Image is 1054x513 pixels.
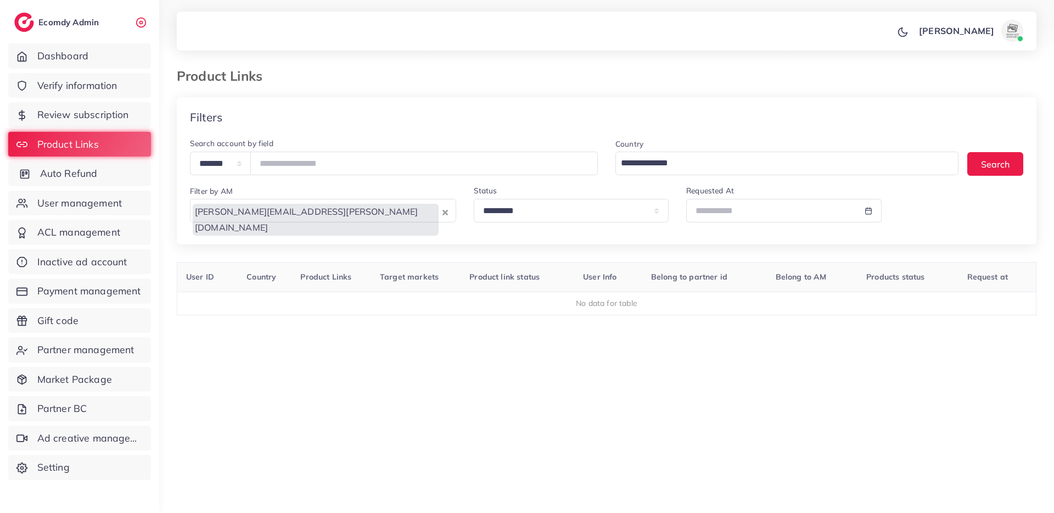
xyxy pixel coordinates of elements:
[37,79,117,93] span: Verify information
[8,73,151,98] a: Verify information
[617,154,944,172] input: Search for option
[8,132,151,157] a: Product Links
[183,298,1030,309] div: No data for table
[37,49,88,63] span: Dashboard
[8,278,151,304] a: Payment management
[190,110,222,124] h4: Filters
[474,185,497,196] label: Status
[8,396,151,421] a: Partner BC
[866,272,924,282] span: Products status
[8,367,151,392] a: Market Package
[37,343,134,357] span: Partner management
[37,431,143,445] span: Ad creative management
[8,161,151,186] a: Auto Refund
[8,426,151,451] a: Ad creative management
[192,236,440,253] input: Search for option
[37,255,127,269] span: Inactive ad account
[8,455,151,480] a: Setting
[37,225,120,239] span: ACL management
[615,138,643,149] label: Country
[37,314,79,328] span: Gift code
[38,17,102,27] h2: Ecomdy Admin
[190,186,233,197] label: Filter by AM
[913,20,1028,42] a: [PERSON_NAME]avatar
[442,205,448,218] button: Clear Selected
[380,272,439,282] span: Target markets
[177,68,271,84] h3: Product Links
[469,272,540,282] span: Product link status
[1001,20,1023,42] img: avatar
[190,138,273,149] label: Search account by field
[8,337,151,363] a: Partner management
[37,196,122,210] span: User management
[583,272,616,282] span: User Info
[246,272,276,282] span: Country
[37,108,129,122] span: Review subscription
[967,152,1023,176] button: Search
[8,249,151,275] a: Inactive ad account
[186,272,214,282] span: User ID
[14,13,34,32] img: logo
[686,185,734,196] label: Requested At
[37,402,87,416] span: Partner BC
[37,284,141,298] span: Payment management
[8,102,151,127] a: Review subscription
[40,166,98,181] span: Auto Refund
[8,220,151,245] a: ACL management
[190,199,456,222] div: Search for option
[37,137,99,152] span: Product Links
[8,308,151,333] a: Gift code
[967,272,1008,282] span: Request at
[193,204,439,236] span: [PERSON_NAME][EMAIL_ADDRESS][PERSON_NAME][DOMAIN_NAME]
[776,272,827,282] span: Belong to AM
[37,460,70,475] span: Setting
[8,191,151,216] a: User management
[14,13,102,32] a: logoEcomdy Admin
[8,43,151,69] a: Dashboard
[651,272,727,282] span: Belong to partner id
[37,372,112,387] span: Market Package
[300,272,351,282] span: Product Links
[615,152,958,175] div: Search for option
[919,24,994,37] p: [PERSON_NAME]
